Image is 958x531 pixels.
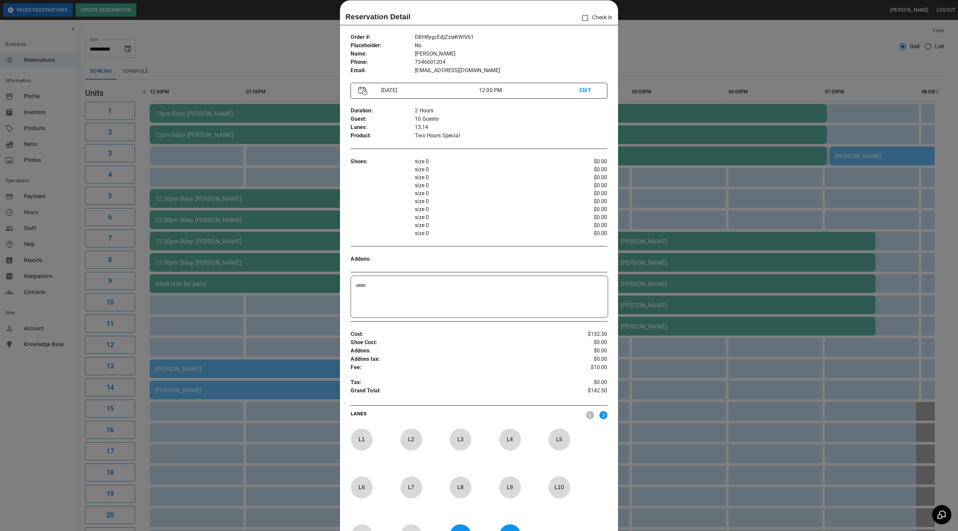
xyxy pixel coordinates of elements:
p: L 4 [499,432,521,447]
p: size 0 [415,190,564,198]
p: Check In [578,11,612,25]
p: L 3 [449,432,471,447]
p: Shoes : [351,158,415,166]
p: Placeholder : [351,42,415,50]
p: L 7 [400,479,422,495]
p: Addons tax : [351,355,564,363]
p: $0.00 [564,198,607,205]
img: right.svg [599,411,607,419]
p: EDIT [579,86,599,95]
p: 2 Hours [415,107,607,115]
p: size 0 [415,221,564,229]
p: L 8 [449,479,471,495]
p: $0.00 [564,166,607,174]
p: Product : [351,132,415,140]
p: 10 Guests [415,115,607,123]
p: LANES [351,410,580,420]
p: Reservation Detail [345,11,410,22]
p: Duration : [351,107,415,115]
img: nav_left.svg [586,411,594,419]
p: $0.00 [564,182,607,190]
p: $0.00 [564,378,607,387]
p: size 0 [415,229,564,237]
p: $0.00 [564,229,607,237]
p: $0.00 [564,213,607,221]
p: Email : [351,66,415,75]
p: size 0 [415,174,564,182]
p: DBH8ygcEdjZzieKWIV61 [415,33,607,42]
p: size 0 [415,198,564,205]
p: 12:00 PM [479,86,579,94]
p: Order # : [351,33,415,42]
p: 13,14 [415,123,607,132]
p: $0.00 [564,190,607,198]
p: L 9 [499,479,521,495]
p: $0.00 [564,205,607,213]
p: Name : [351,50,415,58]
p: L 1 [351,432,373,447]
p: [DATE] [379,86,479,94]
p: Cost : [351,330,564,338]
p: $0.00 [564,347,607,355]
p: Lanes : [351,123,415,132]
p: Guest : [351,115,415,123]
p: Addons : [351,347,564,355]
p: [EMAIL_ADDRESS][DOMAIN_NAME] [415,66,607,75]
p: Tax : [351,378,564,387]
p: Grand Total : [351,387,564,397]
p: L 6 [351,479,373,495]
p: 7346601204 [415,58,607,66]
p: $142.50 [564,387,607,397]
p: size 0 [415,205,564,213]
p: $0.00 [564,355,607,363]
p: Phone : [351,58,415,66]
p: Shoe Cost : [351,338,564,347]
p: Addons : [351,255,415,263]
img: Vector [358,86,368,95]
p: size 0 [415,213,564,221]
p: $132.50 [564,330,607,338]
p: $0.00 [564,221,607,229]
p: size 0 [415,166,564,174]
p: $0.00 [564,338,607,347]
p: L 10 [548,479,570,495]
p: L 2 [400,432,422,447]
p: No [415,42,607,50]
p: $10.00 [564,363,607,372]
p: Fee : [351,363,564,372]
p: L 5 [548,432,570,447]
p: $0.00 [564,174,607,182]
p: $0.00 [564,158,607,166]
p: size 0 [415,182,564,190]
p: [PERSON_NAME] [415,50,607,58]
p: Two Hours Special [415,132,607,140]
p: size 0 [415,158,564,166]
